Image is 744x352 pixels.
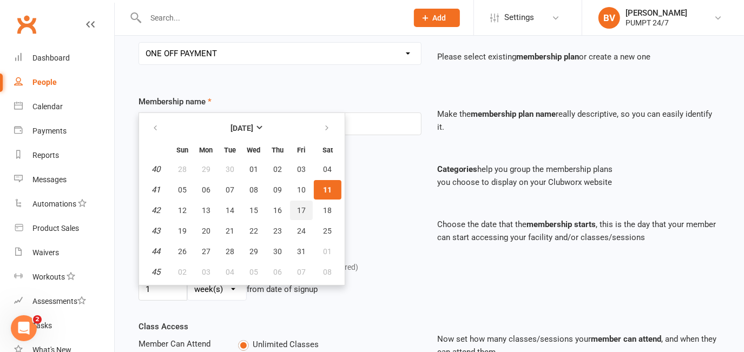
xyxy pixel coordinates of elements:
[226,268,234,276] span: 04
[139,95,212,108] label: Membership name
[471,109,556,119] strong: membership plan name
[14,70,114,95] a: People
[297,268,306,276] span: 07
[249,185,258,194] span: 08
[242,201,265,220] button: 15
[224,146,236,154] small: Tuesday
[130,337,230,350] div: Member Can Attend
[195,180,218,200] button: 06
[32,102,63,111] div: Calendar
[152,185,161,195] em: 41
[324,268,332,276] span: 08
[171,242,194,261] button: 26
[171,180,194,200] button: 05
[14,119,114,143] a: Payments
[32,151,59,160] div: Reports
[226,247,234,256] span: 28
[152,205,161,215] em: 42
[219,221,241,241] button: 21
[195,242,218,261] button: 27
[33,315,42,324] span: 2
[139,320,188,333] label: Class Access
[11,315,37,341] iframe: Intercom live chat
[314,180,341,200] button: 11
[290,262,313,282] button: 07
[219,242,241,261] button: 28
[195,262,218,282] button: 03
[152,267,161,277] em: 45
[32,200,76,208] div: Automations
[32,78,57,87] div: People
[231,124,253,132] strong: [DATE]
[32,54,70,62] div: Dashboard
[517,52,580,62] strong: membership plan
[195,221,218,241] button: 20
[14,46,114,70] a: Dashboard
[273,206,282,215] span: 16
[202,165,210,174] span: 29
[433,14,446,22] span: Add
[178,185,187,194] span: 05
[297,185,306,194] span: 10
[152,226,161,236] em: 43
[32,297,86,305] div: Assessments
[178,227,187,235] span: 19
[438,218,721,244] p: Choose the date that the , this is the day that your member can start accessing your facility and...
[13,11,40,38] a: Clubworx
[298,146,306,154] small: Friday
[290,160,313,179] button: 03
[14,192,114,216] a: Automations
[32,127,67,135] div: Payments
[202,268,210,276] span: 03
[314,262,341,282] button: 08
[32,248,59,257] div: Waivers
[273,165,282,174] span: 02
[32,321,52,330] div: Tasks
[202,247,210,256] span: 27
[314,221,341,241] button: 25
[266,180,289,200] button: 09
[171,160,194,179] button: 28
[249,206,258,215] span: 15
[178,206,187,215] span: 12
[290,221,313,241] button: 24
[242,221,265,241] button: 22
[249,247,258,256] span: 29
[242,262,265,282] button: 05
[266,221,289,241] button: 23
[273,268,282,276] span: 06
[626,8,687,18] div: [PERSON_NAME]
[504,5,534,30] span: Settings
[438,108,721,134] p: Make the really descriptive, so you can easily identify it.
[297,247,306,256] span: 31
[226,206,234,215] span: 14
[226,227,234,235] span: 21
[219,160,241,179] button: 30
[314,201,341,220] button: 18
[32,224,79,233] div: Product Sales
[438,50,721,63] p: Please select existing or create a new one
[438,164,478,174] strong: Categories
[195,160,218,179] button: 29
[598,7,620,29] div: BV
[247,146,261,154] small: Wednesday
[14,241,114,265] a: Waivers
[14,289,114,314] a: Assessments
[249,268,258,276] span: 05
[290,180,313,200] button: 10
[266,262,289,282] button: 06
[14,143,114,168] a: Reports
[200,146,213,154] small: Monday
[195,201,218,220] button: 13
[527,220,596,229] strong: membership starts
[266,242,289,261] button: 30
[219,180,241,200] button: 07
[242,160,265,179] button: 01
[226,165,234,174] span: 30
[438,163,721,189] p: help you group the membership plans you choose to display on your Clubworx website
[219,201,241,220] button: 14
[273,227,282,235] span: 23
[266,201,289,220] button: 16
[414,9,460,27] button: Add
[202,206,210,215] span: 13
